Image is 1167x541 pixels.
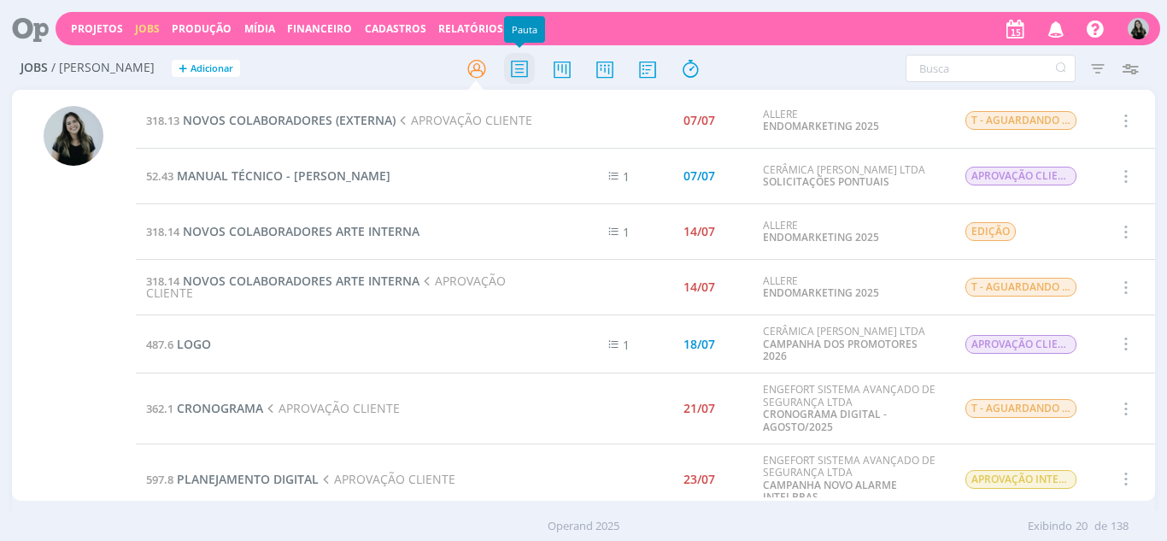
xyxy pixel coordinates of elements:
div: ENGEFORT SISTEMA AVANÇADO DE SEGURANÇA LTDA [763,384,939,433]
span: / [PERSON_NAME] [51,61,155,75]
span: 52.43 [146,168,173,184]
span: EDIÇÃO [965,222,1016,241]
button: Projetos [66,22,128,36]
a: Relatórios [438,21,503,36]
div: 18/07 [683,338,715,350]
div: CERÂMICA [PERSON_NAME] LTDA [763,326,939,362]
span: APROVAÇÃO CLIENTE [965,167,1076,185]
a: CAMPANHA DOS PROMOTORES 2026 [763,337,918,363]
div: ALLERE [763,275,939,300]
span: NOVOS COLABORADORES ARTE INTERNA [183,223,419,239]
span: 318.14 [146,224,179,239]
a: ENDOMARKETING 2025 [763,285,879,300]
span: CRONOGRAMA [177,400,263,416]
span: 1 [623,224,630,240]
a: 52.43MANUAL TÉCNICO - [PERSON_NAME] [146,168,390,184]
div: CERÂMICA [PERSON_NAME] LTDA [763,164,939,189]
a: 318.14NOVOS COLABORADORES ARTE INTERNA [146,223,419,239]
button: Mídia [239,22,280,36]
a: 318.14NOVOS COLABORADORES ARTE INTERNA [146,273,419,289]
span: APROVAÇÃO CLIENTE [146,273,506,301]
a: Mídia [244,21,275,36]
span: T - AGUARDANDO INFO. [965,111,1076,130]
img: V [44,106,103,166]
a: SOLICITAÇÕES PONTUAIS [763,174,889,189]
span: de [1094,518,1107,535]
div: ALLERE [763,220,939,244]
div: ALLERE [763,109,939,133]
span: 318.14 [146,273,179,289]
span: Cadastros [365,21,426,36]
span: NOVOS COLABORADORES (EXTERNA) [183,112,396,128]
div: 07/07 [683,170,715,182]
a: Produção [172,21,232,36]
span: T - AGUARDANDO INFO. [965,399,1076,418]
span: MANUAL TÉCNICO - [PERSON_NAME] [177,168,390,184]
a: Projetos [71,21,123,36]
button: Financeiro [282,22,357,36]
span: + [179,60,187,78]
a: ENDOMARKETING 2025 [763,119,879,133]
button: V [1127,14,1150,44]
button: Jobs [130,22,165,36]
a: Jobs [135,21,160,36]
span: 138 [1111,518,1129,535]
span: 20 [1076,518,1088,535]
span: PLANEJAMENTO DIGITAL [177,471,319,487]
button: Produção [167,22,237,36]
span: 1 [623,337,630,353]
button: Cadastros [360,22,431,36]
span: APROVAÇÃO CLIENTE [965,335,1076,354]
button: Relatórios [433,22,508,36]
span: 318.13 [146,113,179,128]
div: ENGEFORT SISTEMA AVANÇADO DE SEGURANÇA LTDA [763,455,939,504]
span: LOGO [177,336,211,352]
div: 23/07 [683,473,715,485]
span: 362.1 [146,401,173,416]
span: Exibindo [1028,518,1072,535]
div: Pauta [504,16,545,43]
span: APROVAÇÃO CLIENTE [396,112,532,128]
a: 318.13NOVOS COLABORADORES (EXTERNA) [146,112,396,128]
a: 362.1CRONOGRAMA [146,400,263,416]
a: 487.6LOGO [146,336,211,352]
button: +Adicionar [172,60,240,78]
span: 1 [623,168,630,185]
span: 487.6 [146,337,173,352]
div: 14/07 [683,226,715,238]
a: CRONOGRAMA DIGITAL - AGOSTO/2025 [763,407,887,433]
span: T - AGUARDANDO INFO. [965,278,1076,297]
div: 21/07 [683,403,715,415]
img: V [1128,18,1149,39]
span: Jobs [21,61,48,75]
span: 597.8 [146,472,173,487]
span: APROVAÇÃO CLIENTE [319,471,455,487]
a: CAMPANHA NOVO ALARME INTELBRAS [763,478,897,504]
div: 14/07 [683,281,715,293]
a: 597.8PLANEJAMENTO DIGITAL [146,471,319,487]
a: Financeiro [287,21,352,36]
input: Busca [906,55,1076,82]
span: Adicionar [191,63,233,74]
span: NOVOS COLABORADORES ARTE INTERNA [183,273,419,289]
span: APROVAÇÃO INTERNA [965,470,1076,489]
a: ENDOMARKETING 2025 [763,230,879,244]
span: APROVAÇÃO CLIENTE [263,400,400,416]
div: 07/07 [683,115,715,126]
